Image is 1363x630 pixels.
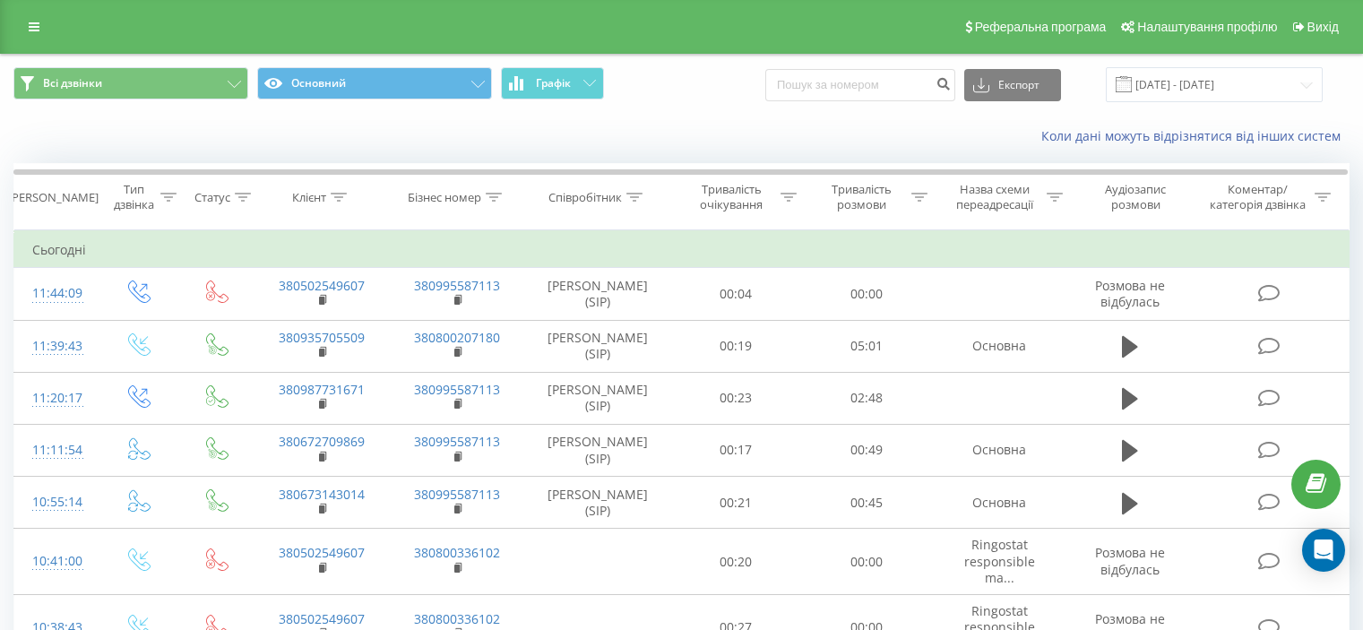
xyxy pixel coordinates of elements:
[1307,20,1339,34] span: Вихід
[1095,277,1165,310] span: Розмова не відбулась
[113,182,155,212] div: Тип дзвінка
[801,372,931,424] td: 02:48
[671,477,801,529] td: 00:21
[32,329,80,364] div: 11:39:43
[525,268,671,320] td: [PERSON_NAME] (SIP)
[32,485,80,520] div: 10:55:14
[414,610,500,627] a: 380800336102
[8,190,99,205] div: [PERSON_NAME]
[1137,20,1277,34] span: Налаштування профілю
[414,381,500,398] a: 380995587113
[931,320,1066,372] td: Основна
[525,424,671,476] td: [PERSON_NAME] (SIP)
[948,182,1042,212] div: Назва схеми переадресації
[414,544,500,561] a: 380800336102
[32,544,80,579] div: 10:41:00
[414,486,500,503] a: 380995587113
[279,544,365,561] a: 380502549607
[765,69,955,101] input: Пошук за номером
[525,477,671,529] td: [PERSON_NAME] (SIP)
[414,433,500,450] a: 380995587113
[414,277,500,294] a: 380995587113
[1041,127,1350,144] a: Коли дані можуть відрізнятися вiд інших систем
[32,381,80,416] div: 11:20:17
[817,182,907,212] div: Тривалість розмови
[32,433,80,468] div: 11:11:54
[279,486,365,503] a: 380673143014
[1095,544,1165,577] span: Розмова не відбулась
[536,77,571,90] span: Графік
[801,320,931,372] td: 05:01
[801,424,931,476] td: 00:49
[548,190,622,205] div: Співробітник
[525,320,671,372] td: [PERSON_NAME] (SIP)
[671,320,801,372] td: 00:19
[13,67,248,99] button: Всі дзвінки
[43,76,102,91] span: Всі дзвінки
[279,381,365,398] a: 380987731671
[501,67,604,99] button: Графік
[801,477,931,529] td: 00:45
[964,536,1035,585] span: Ringostat responsible ma...
[671,372,801,424] td: 00:23
[32,276,80,311] div: 11:44:09
[279,277,365,294] a: 380502549607
[279,433,365,450] a: 380672709869
[414,329,500,346] a: 380800207180
[964,69,1061,101] button: Експорт
[671,529,801,595] td: 00:20
[408,190,481,205] div: Бізнес номер
[1302,529,1345,572] div: Open Intercom Messenger
[525,372,671,424] td: [PERSON_NAME] (SIP)
[671,268,801,320] td: 00:04
[194,190,230,205] div: Статус
[671,424,801,476] td: 00:17
[279,329,365,346] a: 380935705509
[292,190,326,205] div: Клієнт
[801,529,931,595] td: 00:00
[975,20,1107,34] span: Реферальна програма
[279,610,365,627] a: 380502549607
[801,268,931,320] td: 00:00
[1083,182,1188,212] div: Аудіозапис розмови
[1205,182,1310,212] div: Коментар/категорія дзвінка
[257,67,492,99] button: Основний
[687,182,777,212] div: Тривалість очікування
[14,232,1350,268] td: Сьогодні
[931,477,1066,529] td: Основна
[931,424,1066,476] td: Основна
